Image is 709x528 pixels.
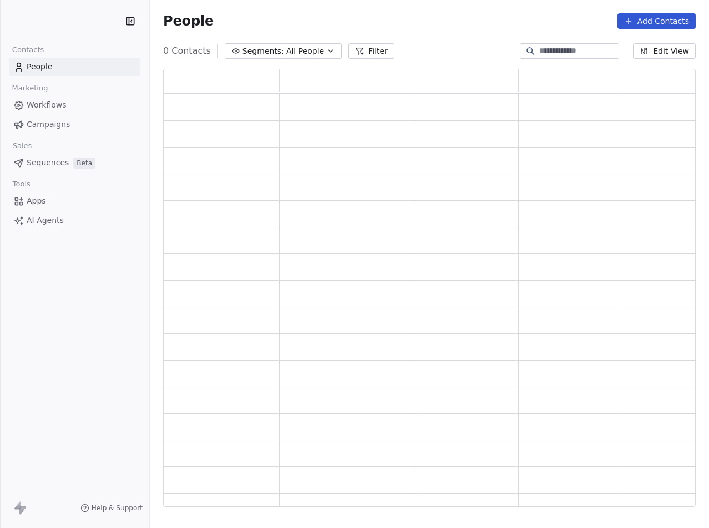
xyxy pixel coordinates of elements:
span: Contacts [7,42,49,58]
span: Marketing [7,80,53,97]
span: Campaigns [27,119,70,130]
span: Sequences [27,157,69,169]
a: People [9,58,140,76]
button: Add Contacts [617,13,696,29]
span: Segments: [242,45,284,57]
a: SequencesBeta [9,154,140,172]
span: People [27,61,53,73]
button: Filter [348,43,394,59]
span: People [163,13,214,29]
span: Workflows [27,99,67,111]
a: Apps [9,192,140,210]
a: Workflows [9,96,140,114]
span: Tools [8,176,35,192]
a: AI Agents [9,211,140,230]
button: Edit View [633,43,696,59]
a: Campaigns [9,115,140,134]
span: Help & Support [92,504,143,512]
span: Beta [73,158,95,169]
a: Help & Support [80,504,143,512]
span: All People [286,45,324,57]
span: Apps [27,195,46,207]
span: 0 Contacts [163,44,211,58]
span: AI Agents [27,215,64,226]
span: Sales [8,138,37,154]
